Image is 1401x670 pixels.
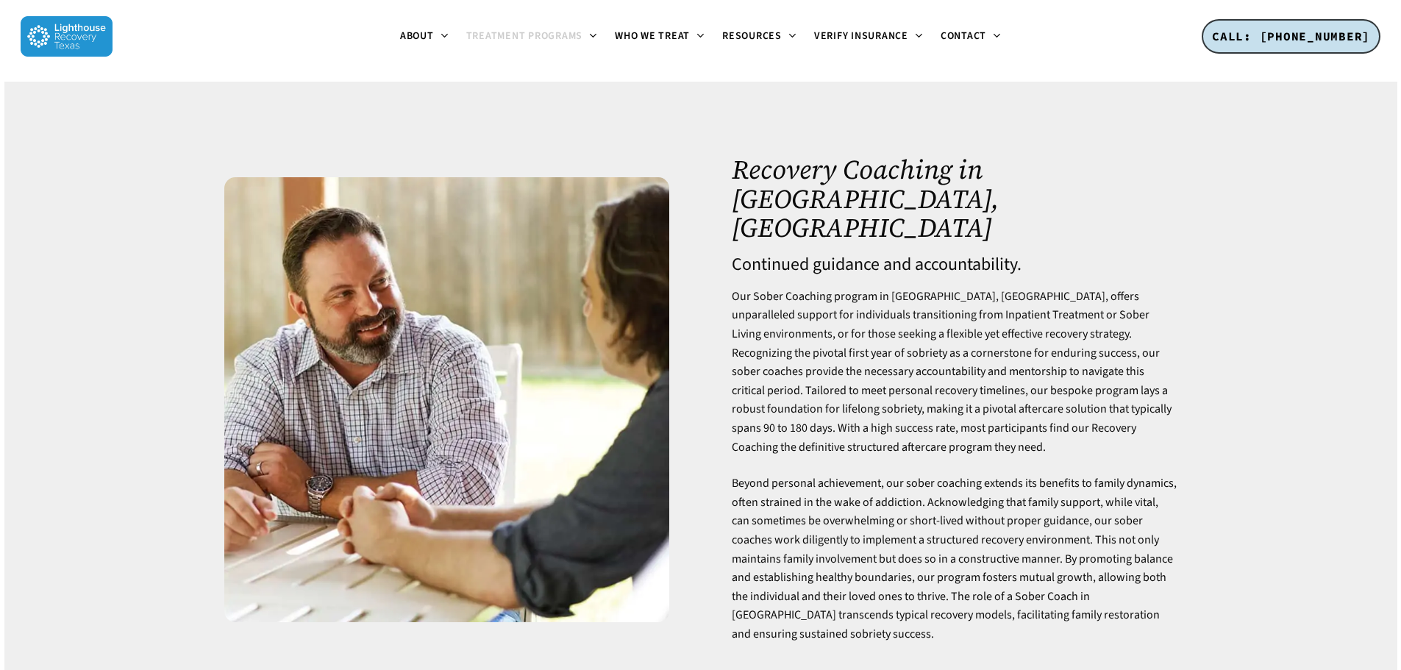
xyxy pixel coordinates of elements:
span: Contact [941,29,986,43]
p: Our Sober Coaching program in [GEOGRAPHIC_DATA], [GEOGRAPHIC_DATA], offers unparalleled support f... [732,288,1177,474]
span: Treatment Programs [466,29,583,43]
a: About [391,31,457,43]
p: Beyond personal achievement, our sober coaching extends its benefits to family dynamics, often st... [732,474,1177,644]
a: Resources [713,31,805,43]
span: Resources [722,29,782,43]
a: Contact [932,31,1010,43]
img: Lighthouse Recovery Texas [21,16,113,57]
span: Verify Insurance [814,29,908,43]
span: CALL: [PHONE_NUMBER] [1212,29,1370,43]
a: Who We Treat [606,31,713,43]
a: CALL: [PHONE_NUMBER] [1202,19,1380,54]
a: Treatment Programs [457,31,607,43]
a: Verify Insurance [805,31,932,43]
span: About [400,29,434,43]
h1: Recovery Coaching in [GEOGRAPHIC_DATA], [GEOGRAPHIC_DATA] [732,155,1177,243]
h4: Continued guidance and accountability. [732,255,1177,274]
span: Who We Treat [615,29,690,43]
